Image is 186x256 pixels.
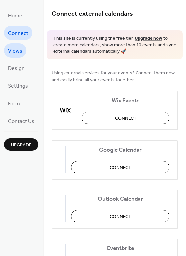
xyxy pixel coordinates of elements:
[4,96,24,110] a: Form
[4,138,38,151] button: Upgrade
[4,8,26,22] a: Home
[80,210,169,222] button: Connect
[8,11,22,21] span: Home
[53,35,176,55] span: This site is currently using the free tier. to create more calendars, show more than 10 events an...
[82,97,169,104] span: Wix Events
[115,164,137,171] span: Connect
[4,61,29,75] a: Design
[4,43,26,58] a: Views
[82,112,169,124] button: Connect
[4,78,32,93] a: Settings
[8,81,28,91] span: Settings
[8,28,28,39] span: Connect
[114,213,136,220] span: Connect
[8,46,22,56] span: Views
[8,116,34,127] span: Contact Us
[52,7,133,20] span: Connect external calendars
[82,146,169,153] span: Google Calendar
[4,114,38,128] a: Contact Us
[11,142,32,149] span: Upgrade
[82,245,169,252] span: Eventbrite
[80,195,169,202] span: Outlook Calendar
[60,105,71,116] img: wix
[60,203,69,214] img: outlook
[8,64,25,74] span: Design
[135,34,162,43] a: Upgrade now
[52,69,178,83] span: Using external services for your events? Connect them now and easily bring all your events together.
[60,154,71,165] img: google
[4,26,32,40] a: Connect
[8,99,20,109] span: Form
[115,115,137,122] span: Connect
[82,161,169,173] button: Connect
